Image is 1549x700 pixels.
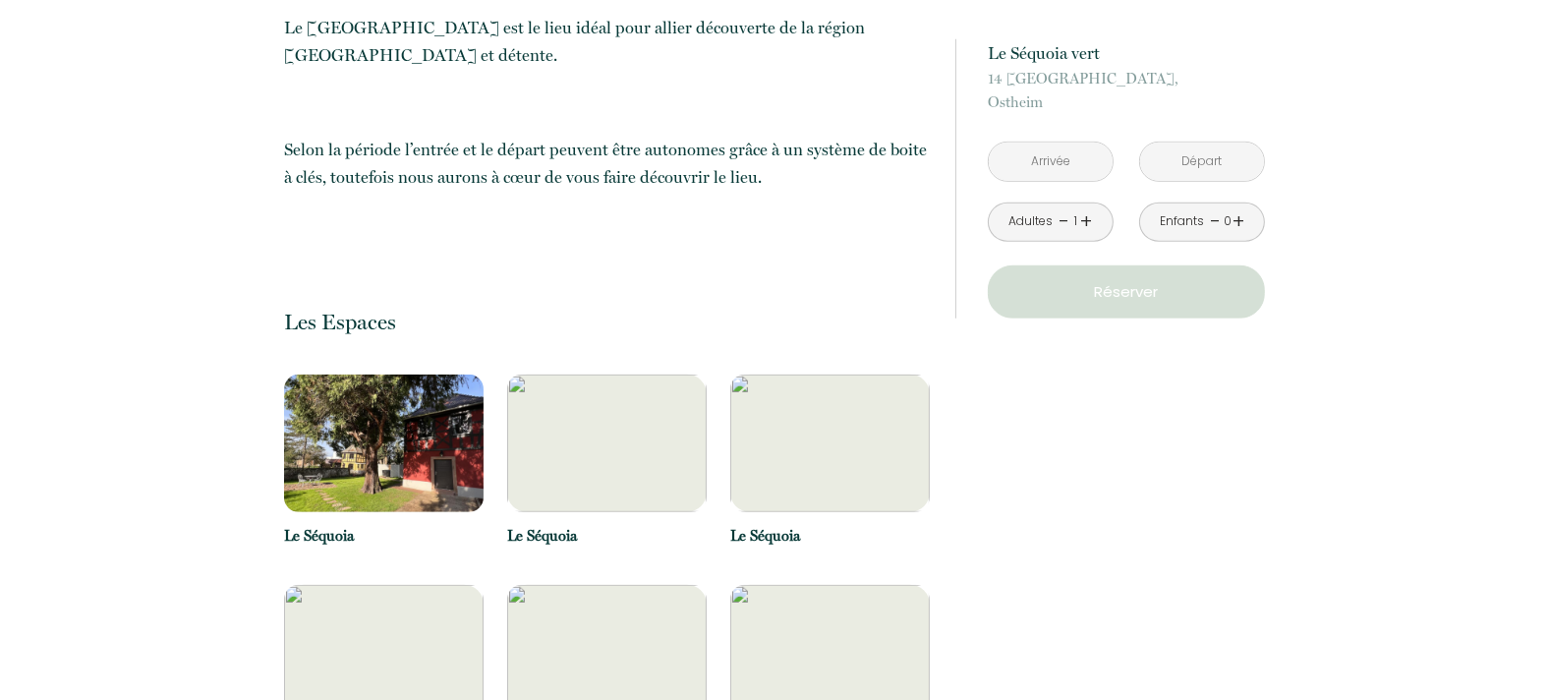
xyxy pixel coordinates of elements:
div: 0 [1223,212,1233,231]
span: 14 [GEOGRAPHIC_DATA], [988,67,1265,90]
a: + [1233,206,1244,237]
img: 16831174918142.JPG [730,375,930,512]
p: Selon la période l’entrée et le départ peuvent être autonomes grâce à un système de boite à clés,... [284,136,929,191]
img: 16831174703485.JPG [507,375,707,512]
div: 1 [1070,212,1080,231]
p: Le [GEOGRAPHIC_DATA] est le lieu idéal pour allier découverte de la région [GEOGRAPHIC_DATA] et d... [284,14,929,69]
p: Réserver [995,280,1258,304]
input: Arrivée [989,143,1113,181]
button: Réserver [988,265,1265,319]
p: Le Séquoia [730,524,930,548]
a: - [1210,206,1221,237]
a: + [1081,206,1093,237]
p: Le Séquoia [284,524,484,548]
div: Enfants [1160,212,1204,231]
input: Départ [1140,143,1264,181]
p: Ostheim [988,67,1265,114]
a: - [1059,206,1069,237]
p: Les Espaces [284,309,929,335]
div: Adultes [1008,212,1053,231]
img: 16831174423665.JPG [284,375,484,512]
p: Le Séquoia [507,524,707,548]
p: Le Séquoia vert [988,39,1265,67]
